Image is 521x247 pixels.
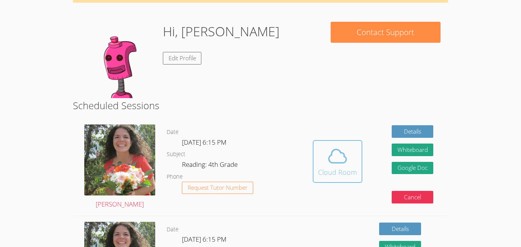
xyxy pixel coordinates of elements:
[392,162,434,174] a: Google Doc
[80,22,157,98] img: default.png
[331,22,441,43] button: Contact Support
[167,150,185,159] dt: Subject
[392,144,434,156] button: Whiteboard
[182,182,253,194] button: Request Tutor Number
[84,124,155,210] a: [PERSON_NAME]
[167,172,183,182] dt: Phone
[84,124,155,195] img: avatar.png
[167,128,178,137] dt: Date
[318,167,357,178] div: Cloud Room
[379,223,421,235] a: Details
[392,125,434,138] a: Details
[73,98,448,113] h2: Scheduled Sessions
[188,185,248,190] span: Request Tutor Number
[182,235,227,244] span: [DATE] 6:15 PM
[313,140,362,183] button: Cloud Room
[392,191,434,203] button: Cancel
[163,52,202,65] a: Edit Profile
[163,22,280,41] h1: Hi, [PERSON_NAME]
[167,225,178,234] dt: Date
[182,138,227,147] span: [DATE] 6:15 PM
[182,159,239,172] dd: Reading: 4th Grade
